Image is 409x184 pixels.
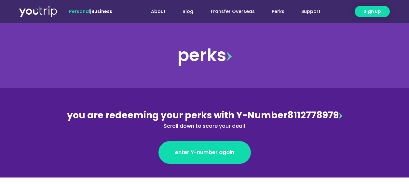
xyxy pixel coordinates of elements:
a: About [143,6,174,18]
span: you are redeeming your perks with Y-Number [67,109,287,122]
span: Personal [69,8,90,15]
a: Blog [174,6,202,18]
span: | [69,8,112,15]
div: 8112778979 [63,109,346,130]
nav: Menu [130,6,329,18]
span: Sign up [363,8,381,15]
a: Business [91,8,112,15]
a: Support [293,6,329,18]
span: enter Y-number again [175,149,234,156]
a: enter Y-number again [158,141,251,164]
div: Scroll down to score your deal! [63,122,346,130]
a: Transfer Overseas [202,6,263,18]
a: Perks [263,6,293,18]
a: Sign up [355,6,390,17]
